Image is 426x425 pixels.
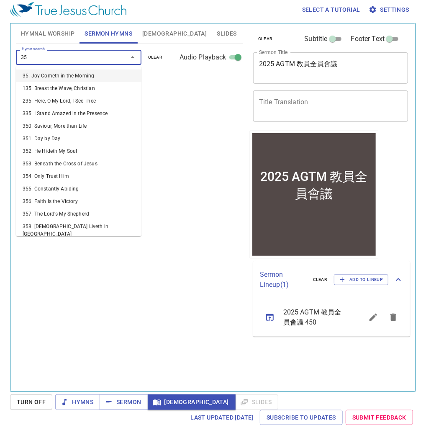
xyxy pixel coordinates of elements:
span: [DEMOGRAPHIC_DATA] [154,397,229,407]
span: clear [258,35,273,43]
button: Turn Off [10,394,52,410]
li: 135. Breast the Wave, Christian [16,82,141,95]
span: Subscribe to Updates [267,412,336,423]
span: clear [148,54,163,61]
button: clear [253,34,278,44]
span: Subtitle [305,34,328,44]
span: 2025 AGTM 教員全員會議 450 [283,307,343,327]
li: 358. [DEMOGRAPHIC_DATA] Liveth in [GEOGRAPHIC_DATA] [16,220,141,240]
button: Select a tutorial [299,2,364,18]
li: 235. Here, O My Lord, I See Thee [16,95,141,107]
span: Sermon Hymns [85,28,132,39]
li: 353. Beneath the Cross of Jesus [16,157,141,170]
textarea: 2025 AGTM 教員全員會議 [259,60,403,76]
span: [DEMOGRAPHIC_DATA] [142,28,207,39]
button: Hymns [55,394,100,410]
ul: sermon lineup list [253,298,410,337]
span: Add to Lineup [339,276,383,283]
span: Select a tutorial [302,5,360,15]
button: clear [308,275,333,285]
li: 355. Constantly Abiding [16,183,141,195]
button: Sermon [100,394,148,410]
button: Settings [367,2,413,18]
span: Submit Feedback [352,412,406,423]
button: Close [127,52,139,63]
span: Slides [217,28,236,39]
span: Footer Text [351,34,385,44]
li: 335. I Stand Amazed in the Presence [16,107,141,120]
span: Sermon [106,397,141,407]
li: 352. He Hideth My Soul [16,145,141,157]
iframe: from-child [250,131,378,258]
button: Add to Lineup [334,274,388,285]
span: Turn Off [17,397,46,407]
li: 354. Only Trust Him [16,170,141,183]
span: Hymns [62,397,93,407]
span: Last updated [DATE] [190,412,254,423]
button: clear [143,52,168,62]
li: 357. The Lord's My Shepherd [16,208,141,220]
button: [DEMOGRAPHIC_DATA] [148,394,236,410]
span: clear [313,276,328,283]
li: 350. Saviour, More than Life [16,120,141,132]
span: Audio Playback [180,52,226,62]
div: Sermon Lineup(1)clearAdd to Lineup [253,261,410,298]
img: True Jesus Church [10,2,126,17]
p: Sermon Lineup ( 1 ) [260,270,306,290]
li: 351. Day by Day [16,132,141,145]
li: 35. Joy Cometh in the Morning [16,70,141,82]
span: Hymnal Worship [21,28,75,39]
span: Settings [370,5,409,15]
li: 356. Faith Is the Victory [16,195,141,208]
